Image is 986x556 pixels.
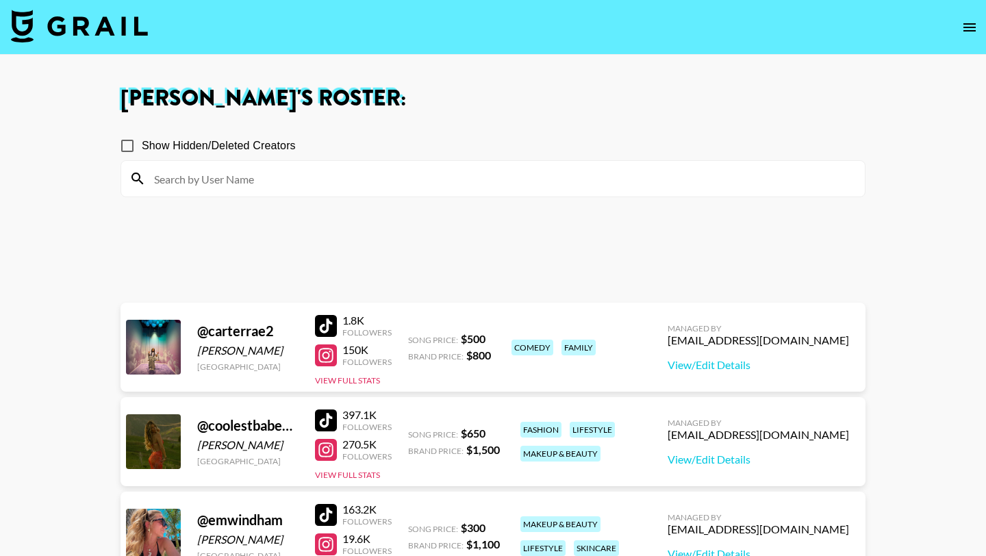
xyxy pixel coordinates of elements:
[520,516,601,532] div: makeup & beauty
[408,351,464,362] span: Brand Price:
[668,333,849,347] div: [EMAIL_ADDRESS][DOMAIN_NAME]
[511,340,553,355] div: comedy
[197,323,299,340] div: @ carterrae2
[342,451,392,462] div: Followers
[461,521,485,534] strong: $ 300
[197,456,299,466] div: [GEOGRAPHIC_DATA]
[142,138,296,154] span: Show Hidden/Deleted Creators
[197,362,299,372] div: [GEOGRAPHIC_DATA]
[197,533,299,546] div: [PERSON_NAME]
[197,438,299,452] div: [PERSON_NAME]
[342,422,392,432] div: Followers
[342,408,392,422] div: 397.1K
[574,540,619,556] div: skincare
[668,428,849,442] div: [EMAIL_ADDRESS][DOMAIN_NAME]
[668,522,849,536] div: [EMAIL_ADDRESS][DOMAIN_NAME]
[956,14,983,41] button: open drawer
[342,438,392,451] div: 270.5K
[146,168,857,190] input: Search by User Name
[408,335,458,345] span: Song Price:
[315,470,380,480] button: View Full Stats
[342,546,392,556] div: Followers
[121,88,865,110] h1: [PERSON_NAME] 's Roster:
[408,429,458,440] span: Song Price:
[342,327,392,338] div: Followers
[668,358,849,372] a: View/Edit Details
[520,446,601,462] div: makeup & beauty
[561,340,596,355] div: family
[408,446,464,456] span: Brand Price:
[408,540,464,551] span: Brand Price:
[342,343,392,357] div: 150K
[520,540,566,556] div: lifestyle
[520,422,561,438] div: fashion
[342,516,392,527] div: Followers
[315,375,380,386] button: View Full Stats
[466,443,500,456] strong: $ 1,500
[668,323,849,333] div: Managed By
[197,344,299,357] div: [PERSON_NAME]
[342,532,392,546] div: 19.6K
[668,418,849,428] div: Managed By
[197,511,299,529] div: @ emwindham
[466,349,491,362] strong: $ 800
[342,503,392,516] div: 163.2K
[11,10,148,42] img: Grail Talent
[668,512,849,522] div: Managed By
[461,332,485,345] strong: $ 500
[668,453,849,466] a: View/Edit Details
[342,314,392,327] div: 1.8K
[570,422,615,438] div: lifestyle
[461,427,485,440] strong: $ 650
[342,357,392,367] div: Followers
[408,524,458,534] span: Song Price:
[197,417,299,434] div: @ coolestbabeoutthere
[466,538,500,551] strong: $ 1,100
